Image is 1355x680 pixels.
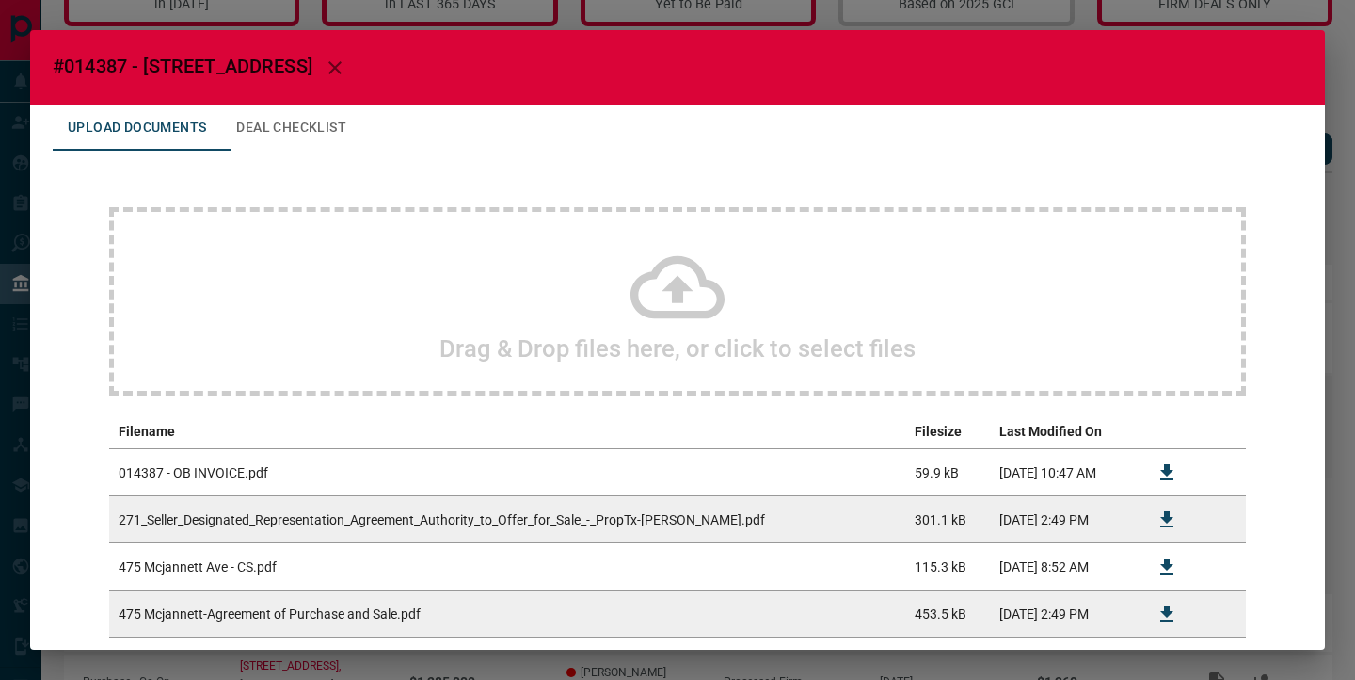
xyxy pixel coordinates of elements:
[905,543,990,591] td: 115.3 kB
[439,334,916,363] h2: Drag & Drop files here, or click to select files
[1144,450,1189,495] button: Download
[905,591,990,638] td: 453.5 kB
[1135,414,1199,449] th: download action column
[221,105,361,151] button: Deal Checklist
[990,449,1135,496] td: [DATE] 10:47 AM
[990,414,1135,449] th: Last Modified On
[1199,414,1246,449] th: delete file action column
[905,414,990,449] th: Filesize
[109,591,905,638] td: 475 Mcjannett-Agreement of Purchase and Sale.pdf
[109,414,905,449] th: Filename
[990,543,1135,591] td: [DATE] 8:52 AM
[53,105,221,151] button: Upload Documents
[905,449,990,496] td: 59.9 kB
[109,496,905,543] td: 271_Seller_Designated_Representation_Agreement_Authority_to_Offer_for_Sale_-_PropTx-[PERSON_NAME]...
[905,496,990,543] td: 301.1 kB
[990,496,1135,543] td: [DATE] 2:49 PM
[109,543,905,591] td: 475 Mcjannett Ave - CS.pdf
[109,449,905,496] td: 014387 - OB INVOICE.pdf
[1144,591,1189,637] button: Download
[53,55,312,77] span: #014387 - [STREET_ADDRESS]
[109,207,1246,396] div: Drag & Drop files here, or click to select files
[1144,497,1189,542] button: Download
[990,591,1135,638] td: [DATE] 2:49 PM
[1144,544,1189,590] button: Download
